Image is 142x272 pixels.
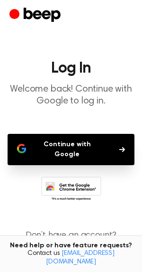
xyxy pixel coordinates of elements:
p: Welcome back! Continue with Google to log in. [8,84,134,107]
a: [EMAIL_ADDRESS][DOMAIN_NAME] [46,250,115,265]
h1: Log In [8,61,134,76]
button: Continue with Google [8,134,134,165]
span: Contact us [6,250,136,266]
p: Don’t have an account? [8,229,134,255]
a: Beep [9,6,63,25]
